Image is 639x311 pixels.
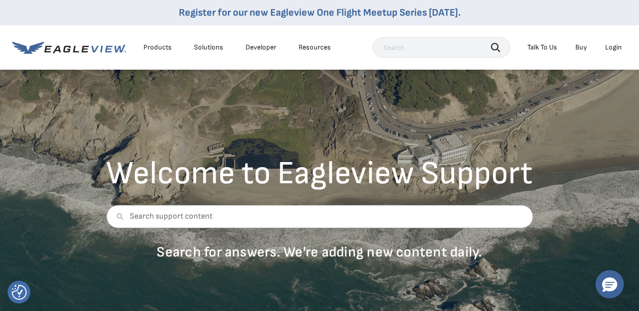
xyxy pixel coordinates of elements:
button: Consent Preferences [12,285,27,300]
h2: Welcome to Eagleview Support [106,158,533,190]
div: Resources [299,43,331,52]
div: Login [605,43,622,52]
div: Talk To Us [527,43,557,52]
div: Products [143,43,172,52]
div: Solutions [194,43,223,52]
p: Search for answers. We're adding new content daily. [106,243,533,261]
button: Hello, have a question? Let’s chat. [596,270,624,298]
input: Search [373,37,510,58]
img: Revisit consent button [12,285,27,300]
a: Buy [575,43,587,52]
input: Search support content [106,205,533,228]
a: Register for our new Eagleview One Flight Meetup Series [DATE]. [179,7,461,19]
a: Developer [245,43,276,52]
